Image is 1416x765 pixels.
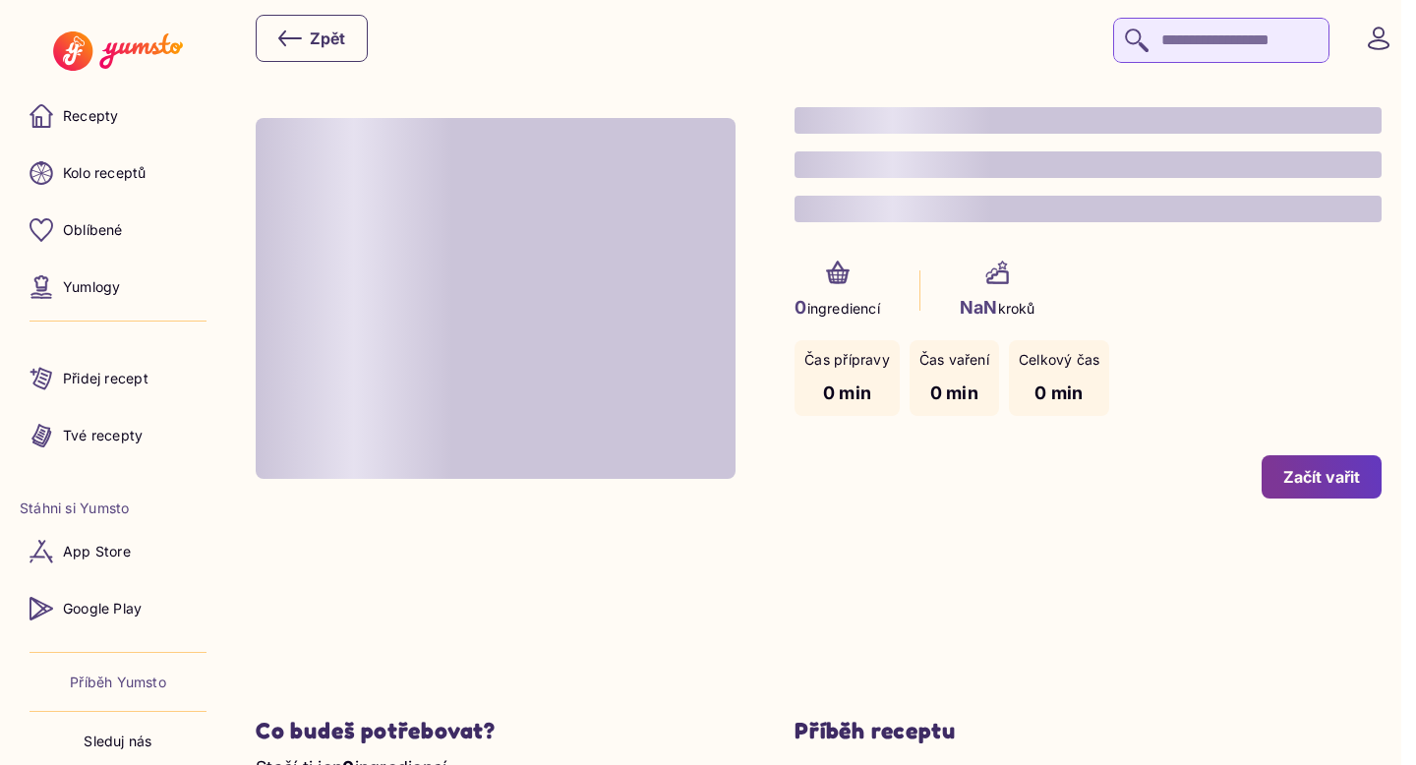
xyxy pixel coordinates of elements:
p: App Store [63,542,131,561]
h3: Příběh receptu [795,717,1382,745]
span: Loading content [256,118,736,478]
a: App Store [20,528,216,575]
button: Začít vařit [1262,455,1382,499]
span: 0 min [823,382,871,403]
h1: null [795,98,1382,231]
p: ingrediencí [795,294,880,321]
span: Loading content [795,151,1382,178]
span: 0 [795,297,806,318]
a: Recepty [20,92,216,140]
a: Příběh Yumsto [70,673,166,692]
p: Čas přípravy [804,350,890,370]
img: Yumsto logo [53,31,182,71]
p: Tvé recepty [63,426,143,445]
a: Kolo receptů [20,149,216,197]
span: NaN [960,297,998,318]
span: 0 min [1034,382,1083,403]
p: Kolo receptů [63,163,147,183]
p: Yumlogy [63,277,120,297]
p: Google Play [63,599,142,618]
p: Přidej recept [63,369,148,388]
p: Sleduj nás [84,732,151,751]
div: Loading image [256,118,736,478]
p: kroků [960,294,1035,321]
h2: Co budeš potřebovat? [256,717,736,745]
div: Začít vařit [1283,466,1360,488]
p: Celkový čas [1019,350,1099,370]
a: Tvé recepty [20,412,216,459]
a: Přidej recept [20,355,216,402]
span: 0 min [930,382,978,403]
p: Čas vaření [919,350,989,370]
a: Yumlogy [20,264,216,311]
li: Stáhni si Yumsto [20,499,216,518]
a: Google Play [20,585,216,632]
p: Recepty [63,106,118,126]
span: Loading content [795,107,1382,134]
a: Oblíbené [20,206,216,254]
span: Loading content [795,196,1382,222]
p: Oblíbené [63,220,123,240]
